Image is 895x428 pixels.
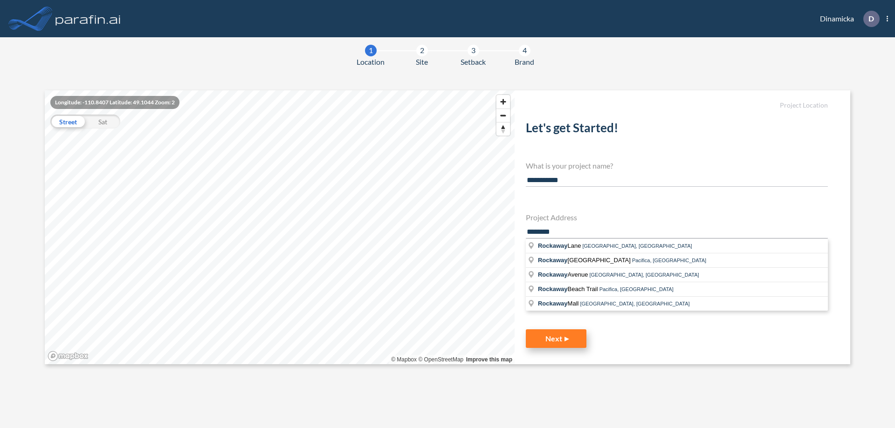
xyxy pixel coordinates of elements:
[526,161,828,170] h4: What is your project name?
[526,213,828,222] h4: Project Address
[468,45,479,56] div: 3
[416,45,428,56] div: 2
[416,56,428,68] span: Site
[538,257,632,264] span: [GEOGRAPHIC_DATA]
[538,242,568,249] span: Rockaway
[538,271,568,278] span: Rockaway
[466,356,512,363] a: Improve this map
[496,122,510,136] span: Reset bearing to north
[538,257,568,264] span: Rockaway
[418,356,463,363] a: OpenStreetMap
[538,242,583,249] span: Lane
[48,351,89,361] a: Mapbox homepage
[515,56,534,68] span: Brand
[365,45,377,56] div: 1
[50,96,179,109] div: Longitude: -110.8407 Latitude: 49.1044 Zoom: 2
[538,285,568,292] span: Rockaway
[599,286,674,292] span: Pacifica, [GEOGRAPHIC_DATA]
[526,329,586,348] button: Next
[806,11,888,27] div: Dinamicka
[538,271,589,278] span: Avenue
[391,356,417,363] a: Mapbox
[357,56,385,68] span: Location
[538,285,599,292] span: Beach Trail
[496,109,510,122] button: Zoom out
[496,122,510,136] button: Reset bearing to north
[50,115,85,129] div: Street
[632,258,706,263] span: Pacifica, [GEOGRAPHIC_DATA]
[538,300,568,307] span: Rockaway
[496,95,510,109] button: Zoom in
[538,300,580,307] span: Mall
[519,45,530,56] div: 4
[461,56,486,68] span: Setback
[589,272,699,278] span: [GEOGRAPHIC_DATA], [GEOGRAPHIC_DATA]
[583,243,692,249] span: [GEOGRAPHIC_DATA], [GEOGRAPHIC_DATA]
[85,115,120,129] div: Sat
[580,301,689,306] span: [GEOGRAPHIC_DATA], [GEOGRAPHIC_DATA]
[868,14,874,23] p: D
[526,121,828,139] h2: Let's get Started!
[526,102,828,109] h5: Project Location
[45,90,515,364] canvas: Map
[54,9,123,28] img: logo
